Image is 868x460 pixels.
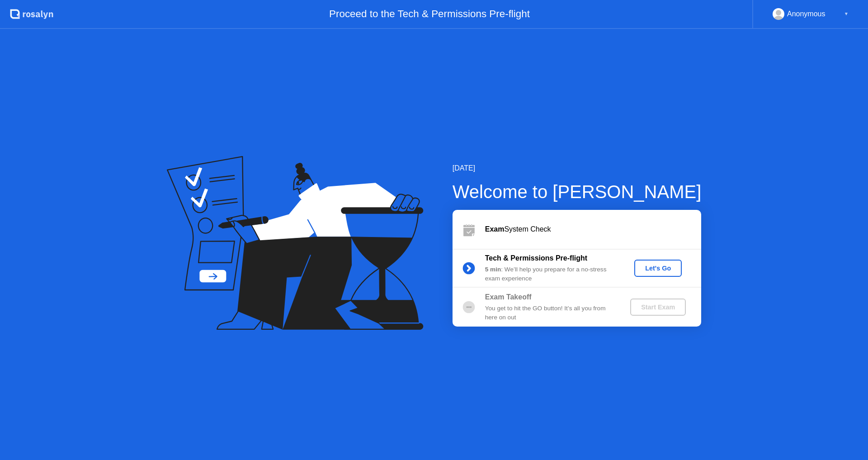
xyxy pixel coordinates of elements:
button: Let's Go [634,260,682,277]
b: 5 min [485,266,501,273]
div: Let's Go [638,265,678,272]
button: Start Exam [630,299,686,316]
b: Tech & Permissions Pre-flight [485,254,587,262]
div: System Check [485,224,701,235]
div: Welcome to [PERSON_NAME] [453,178,702,205]
b: Exam [485,225,505,233]
div: You get to hit the GO button! It’s all you from here on out [485,304,615,322]
div: Anonymous [787,8,826,20]
b: Exam Takeoff [485,293,532,301]
div: Start Exam [634,304,682,311]
div: ▼ [844,8,849,20]
div: [DATE] [453,163,702,174]
div: : We’ll help you prepare for a no-stress exam experience [485,265,615,284]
